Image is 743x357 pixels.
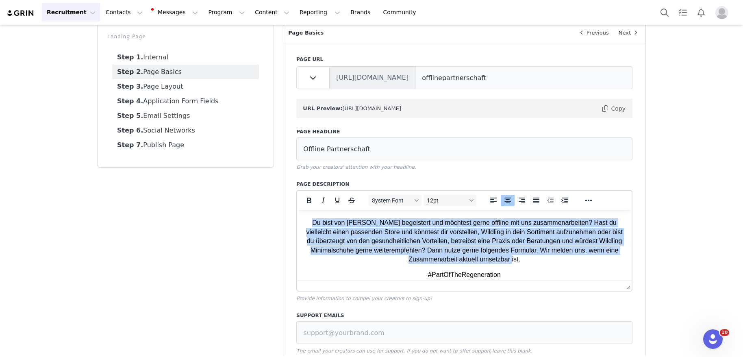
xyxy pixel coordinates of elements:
a: Application Form Fields [112,94,259,109]
body: Rich Text Area. Press ALT-0 for help. [7,7,328,65]
p: Page Basics [283,23,571,43]
p: Wenn aktuell die Möglichkeit für eine Zusammenarbeit besteht, melden wir uns in jedem Fall bei di... [7,40,328,49]
span: System Font [372,197,412,204]
strong: Step 1. [117,53,143,61]
button: Decrease indent [543,195,557,206]
p: Herzlichen Dank, dass du dir die Zeit genommen hast, um mit uns in Kontakt zu treten. Leider könn... [7,7,328,34]
strong: Step 3. [117,83,143,90]
input: support@yourbrand.com [296,321,632,344]
button: Search [656,3,673,22]
button: Align left [487,195,500,206]
a: Brands [345,3,378,22]
img: placeholder-profile.jpg [715,6,728,19]
span: 12pt [427,197,467,204]
input: Headline [296,137,632,160]
button: Reveal or hide additional toolbar items [582,195,595,206]
strong: Step 2. [117,68,143,76]
a: Page Layout [112,79,259,94]
a: Previous [572,23,614,43]
p: Du bist von [PERSON_NAME] begeistert und möchtest gerne offline mit uns zusammenarbeiten? Hast du... [7,9,328,54]
button: Profile [710,6,736,19]
a: Internal [112,50,259,65]
label: Page Description [296,181,632,188]
button: Strikethrough [345,195,358,206]
button: Align center [501,195,515,206]
label: Page Headline [296,128,632,135]
button: Contacts [101,3,148,22]
a: Social Networks [112,123,259,138]
button: Notifications [692,3,710,22]
a: Publish Page [112,138,259,152]
div: Press the Up and Down arrow keys to resize the editor. [623,281,632,291]
button: Copy [601,102,626,115]
button: Increase indent [558,195,571,206]
img: grin logo [7,9,35,17]
button: Underline [330,195,344,206]
p: #PartOfTheRegeneration [7,61,328,70]
span: [URL][DOMAIN_NAME] [342,105,401,111]
strong: Step 7. [117,141,143,149]
button: Italic [316,195,330,206]
p: Grab your creators' attention with your headline. [296,163,632,171]
button: Recruitment [42,3,100,22]
iframe: Intercom live chat [703,329,723,349]
iframe: Rich Text Area [297,210,632,281]
a: Tasks [674,3,692,22]
button: Font sizes [424,195,476,206]
a: Page Basics [112,65,259,79]
a: Next [614,23,645,43]
span: URL Preview: [303,105,342,111]
span: 10 [720,329,729,336]
button: Program [203,3,250,22]
strong: Step 6. [117,126,143,134]
a: Community [378,3,425,22]
label: Page URL [296,56,632,63]
button: Fonts [369,195,421,206]
button: Justify [529,195,543,206]
a: Email Settings [112,109,259,123]
label: Support Emails [296,312,632,319]
button: Messages [148,3,203,22]
strong: Step 4. [117,97,143,105]
button: Bold [302,195,316,206]
button: Content [250,3,294,22]
input: Optional url path here [415,66,632,89]
button: Align right [515,195,529,206]
button: Reporting [295,3,345,22]
p: Landing Page [107,33,264,40]
p: Provide information to compel your creators to sign-up! [296,295,632,302]
strong: Step 5. [117,112,143,120]
p: The email your creators can use for support. If you do not want to offer support leave this blank. [296,347,632,355]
